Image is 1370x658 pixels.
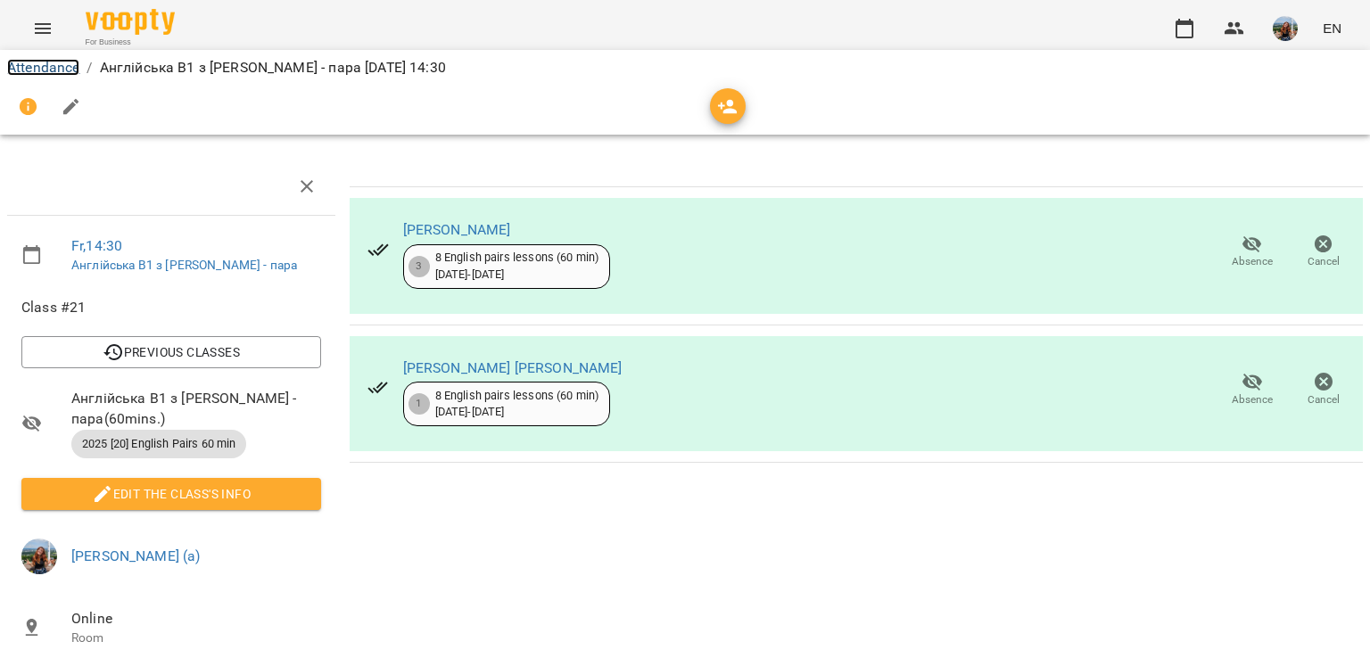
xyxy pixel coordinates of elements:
p: Room [71,629,321,647]
span: Absence [1232,254,1273,269]
div: 8 English pairs lessons (60 min) [DATE] - [DATE] [435,388,599,421]
div: 1 [409,393,430,415]
a: [PERSON_NAME] [403,221,511,238]
span: Class #21 [21,297,321,318]
button: Absence [1217,365,1288,415]
div: 3 [409,256,430,277]
button: Edit the class's Info [21,478,321,510]
nav: breadcrumb [7,57,1363,78]
img: Voopty Logo [86,9,175,35]
a: [PERSON_NAME] [PERSON_NAME] [403,359,623,376]
span: Previous Classes [36,341,307,363]
span: Absence [1232,392,1273,407]
a: Attendance [7,59,79,76]
span: Cancel [1308,392,1340,407]
button: Absence [1217,227,1288,277]
img: fade860515acdeec7c3b3e8f399b7c1b.jpg [1273,16,1298,41]
span: EN [1323,19,1341,37]
span: Online [71,608,321,629]
img: fade860515acdeec7c3b3e8f399b7c1b.jpg [21,539,57,574]
button: Previous Classes [21,336,321,368]
p: Англійська В1 з [PERSON_NAME] - пара [DATE] 14:30 [100,57,446,78]
span: Edit the class's Info [36,483,307,505]
button: Cancel [1288,365,1359,415]
span: Cancel [1308,254,1340,269]
button: EN [1316,12,1349,45]
span: For Business [86,37,175,48]
a: Англійська В1 з [PERSON_NAME] - пара [71,258,297,272]
button: Cancel [1288,227,1359,277]
a: Fr , 14:30 [71,237,122,254]
span: Англійська В1 з [PERSON_NAME] - пара ( 60 mins. ) [71,388,321,430]
a: [PERSON_NAME] (а) [71,547,201,564]
li: / [87,57,92,78]
span: 2025 [20] English Pairs 60 min [71,436,246,452]
div: 8 English pairs lessons (60 min) [DATE] - [DATE] [435,250,599,283]
button: Menu [21,7,64,50]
